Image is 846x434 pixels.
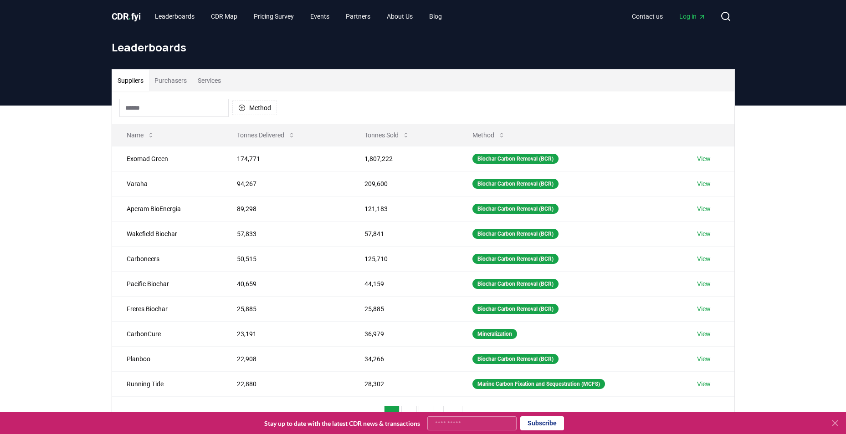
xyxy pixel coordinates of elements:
a: Pricing Survey [246,8,301,25]
a: About Us [379,8,420,25]
td: 174,771 [222,146,349,171]
button: Purchasers [149,70,192,91]
td: 34,266 [350,346,458,371]
a: View [697,179,711,188]
td: 44,159 [350,271,458,296]
div: Biochar Carbon Removal (BCR) [472,354,559,364]
div: Biochar Carbon Removal (BCR) [472,254,559,264]
a: CDR.fyi [112,10,141,23]
a: View [697,354,711,363]
a: Partners [338,8,378,25]
button: Suppliers [112,70,149,91]
a: View [697,304,711,313]
td: 125,710 [350,246,458,271]
a: Leaderboards [148,8,202,25]
span: . [128,11,131,22]
button: 2 [401,406,417,424]
button: 21 [443,406,462,424]
nav: Main [148,8,449,25]
td: CarbonCure [112,321,223,346]
div: Biochar Carbon Removal (BCR) [472,179,559,189]
td: Running Tide [112,371,223,396]
td: Varaha [112,171,223,196]
a: Blog [422,8,449,25]
li: ... [436,409,441,420]
div: Biochar Carbon Removal (BCR) [472,304,559,314]
span: CDR fyi [112,11,141,22]
td: 28,302 [350,371,458,396]
div: Mineralization [472,329,517,339]
a: Events [303,8,337,25]
a: Log in [672,8,713,25]
td: 40,659 [222,271,349,296]
button: 3 [419,406,434,424]
td: Wakefield Biochar [112,221,223,246]
div: Marine Carbon Fixation and Sequestration (MCFS) [472,379,605,389]
td: 36,979 [350,321,458,346]
button: Method [232,101,277,115]
td: Freres Biochar [112,296,223,321]
span: Log in [679,12,706,21]
td: 57,841 [350,221,458,246]
button: Services [192,70,226,91]
td: 89,298 [222,196,349,221]
td: 121,183 [350,196,458,221]
button: Name [119,126,162,144]
a: View [697,379,711,389]
nav: Main [625,8,713,25]
a: View [697,154,711,163]
div: Biochar Carbon Removal (BCR) [472,229,559,239]
td: 22,880 [222,371,349,396]
button: Method [465,126,513,144]
a: Contact us [625,8,670,25]
td: Exomad Green [112,146,223,171]
a: CDR Map [204,8,245,25]
td: 1,807,222 [350,146,458,171]
td: Aperam BioEnergia [112,196,223,221]
a: View [697,254,711,263]
td: Carboneers [112,246,223,271]
a: View [697,204,711,213]
h1: Leaderboards [112,40,735,55]
button: Tonnes Delivered [230,126,303,144]
div: Biochar Carbon Removal (BCR) [472,154,559,164]
td: 50,515 [222,246,349,271]
td: 23,191 [222,321,349,346]
td: 57,833 [222,221,349,246]
button: 1 [384,406,400,424]
div: Biochar Carbon Removal (BCR) [472,279,559,289]
button: Tonnes Sold [357,126,417,144]
a: View [697,329,711,338]
a: View [697,229,711,238]
td: 22,908 [222,346,349,371]
td: 25,885 [222,296,349,321]
td: 94,267 [222,171,349,196]
td: Pacific Biochar [112,271,223,296]
div: Biochar Carbon Removal (BCR) [472,204,559,214]
td: Planboo [112,346,223,371]
td: 25,885 [350,296,458,321]
td: 209,600 [350,171,458,196]
a: View [697,279,711,288]
button: next page [464,406,480,424]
